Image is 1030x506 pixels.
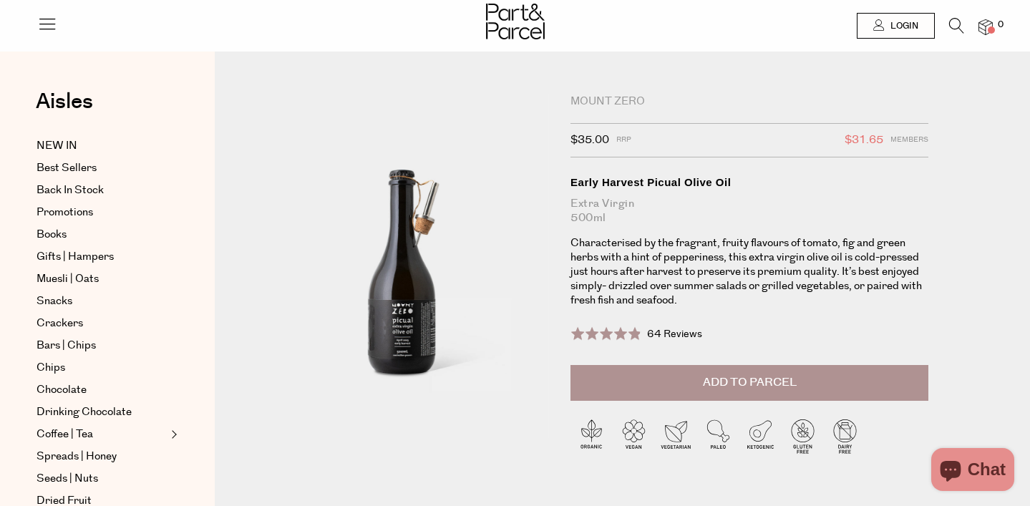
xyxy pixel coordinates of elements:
[37,182,104,199] span: Back In Stock
[37,404,167,421] a: Drinking Chocolate
[37,293,72,310] span: Snacks
[994,19,1007,31] span: 0
[37,470,98,487] span: Seeds | Nuts
[570,365,928,401] button: Add to Parcel
[570,236,928,308] p: Characterised by the fragrant, fruity flavours of tomato, fig and green herbs with a hint of pepp...
[37,426,93,443] span: Coffee | Tea
[37,271,99,288] span: Muesli | Oats
[613,415,655,457] img: P_P-ICONS-Live_Bec_V11_Vegan.svg
[37,337,167,354] a: Bars | Chips
[703,374,797,391] span: Add to Parcel
[570,197,928,225] div: Extra Virgin 500ml
[37,226,167,243] a: Books
[782,415,824,457] img: P_P-ICONS-Live_Bec_V11_Gluten_Free.svg
[570,175,928,190] div: Early Harvest Picual Olive Oil
[570,94,928,109] div: Mount Zero
[37,293,167,310] a: Snacks
[37,315,83,332] span: Crackers
[37,470,167,487] a: Seeds | Nuts
[739,415,782,457] img: P_P-ICONS-Live_Bec_V11_Ketogenic.svg
[37,359,167,376] a: Chips
[927,448,1019,495] inbox-online-store-chat: Shopify online store chat
[616,131,631,150] span: RRP
[37,160,167,177] a: Best Sellers
[37,426,167,443] a: Coffee | Tea
[37,248,114,266] span: Gifts | Hampers
[37,359,65,376] span: Chips
[845,131,883,150] span: $31.65
[570,131,609,150] span: $35.00
[697,415,739,457] img: P_P-ICONS-Live_Bec_V11_Paleo.svg
[36,86,93,117] span: Aisles
[37,182,167,199] a: Back In Stock
[37,315,167,332] a: Crackers
[978,19,993,34] a: 0
[887,20,918,32] span: Login
[37,248,167,266] a: Gifts | Hampers
[37,204,167,221] a: Promotions
[167,426,178,443] button: Expand/Collapse Coffee | Tea
[890,131,928,150] span: Members
[37,137,167,155] a: NEW IN
[37,448,167,465] a: Spreads | Honey
[258,94,549,438] img: Early Harvest Picual Olive Oil
[37,204,93,221] span: Promotions
[824,415,866,457] img: P_P-ICONS-Live_Bec_V11_Dairy_Free.svg
[37,381,87,399] span: Chocolate
[655,415,697,457] img: P_P-ICONS-Live_Bec_V11_Vegetarian.svg
[37,404,132,421] span: Drinking Chocolate
[36,91,93,127] a: Aisles
[37,448,117,465] span: Spreads | Honey
[37,160,97,177] span: Best Sellers
[37,381,167,399] a: Chocolate
[857,13,935,39] a: Login
[37,271,167,288] a: Muesli | Oats
[37,137,77,155] span: NEW IN
[37,226,67,243] span: Books
[647,327,702,341] span: 64 Reviews
[570,415,613,457] img: P_P-ICONS-Live_Bec_V11_Organic.svg
[37,337,96,354] span: Bars | Chips
[486,4,545,39] img: Part&Parcel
